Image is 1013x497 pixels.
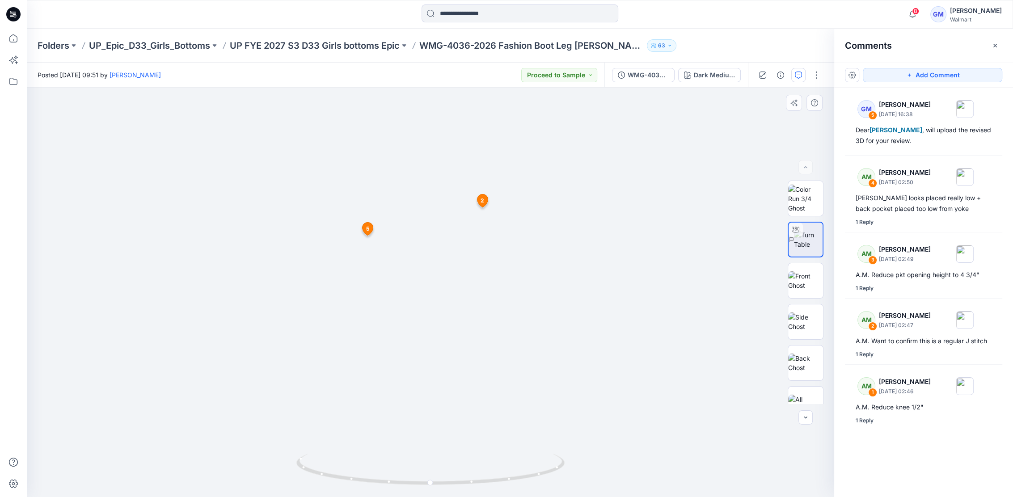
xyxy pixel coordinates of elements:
[879,387,931,396] p: [DATE] 02:46
[856,284,874,293] div: 1 Reply
[868,322,877,331] div: 2
[879,376,931,387] p: [PERSON_NAME]
[857,100,875,118] div: GM
[879,310,931,321] p: [PERSON_NAME]
[879,110,931,119] p: [DATE] 16:38
[856,125,992,146] div: Dear , will upload the revised 3D for your review.
[628,70,669,80] div: WMG-4036-2026 Fashion Boot Leg Jean_Full Colorway
[788,354,823,372] img: Back Ghost
[89,39,210,52] a: UP_Epic_D33_Girls_Bottoms
[230,39,400,52] a: UP FYE 2027 S3 D33 Girls bottoms Epic
[658,41,665,51] p: 63
[38,39,69,52] a: Folders
[869,126,922,134] span: [PERSON_NAME]
[788,271,823,290] img: Front Ghost
[845,40,892,51] h2: Comments
[856,193,992,214] div: [PERSON_NAME] looks placed really low + back pocket placed too low from yoke
[856,416,874,425] div: 1 Reply
[788,312,823,331] img: Side Ghost
[856,402,992,413] div: A.M. Reduce knee 1/2"
[856,270,992,280] div: A.M. Reduce pkt opening height to 4 3/4"
[868,111,877,120] div: 5
[868,256,877,265] div: 3
[879,99,931,110] p: [PERSON_NAME]
[856,350,874,359] div: 1 Reply
[930,6,946,22] div: GM
[110,71,161,79] a: [PERSON_NAME]
[38,70,161,80] span: Posted [DATE] 09:51 by
[694,70,735,80] div: Dark Medium Wash 20% Lighter
[794,230,823,249] img: Turn Table
[879,255,931,264] p: [DATE] 02:49
[863,68,1002,82] button: Add Comment
[950,5,1002,16] div: [PERSON_NAME]
[856,336,992,346] div: A.M. Want to confirm this is a regular J stitch
[868,388,877,397] div: 1
[857,168,875,186] div: AM
[788,395,823,413] img: All colorways
[857,311,875,329] div: AM
[879,178,931,187] p: [DATE] 02:50
[788,185,823,213] img: Color Run 3/4 Ghost
[868,179,877,188] div: 4
[856,218,874,227] div: 1 Reply
[612,68,675,82] button: WMG-4036-2026 Fashion Boot Leg Jean_Full Colorway
[879,244,931,255] p: [PERSON_NAME]
[950,16,1002,23] div: Walmart
[678,68,741,82] button: Dark Medium Wash 20% Lighter
[857,245,875,263] div: AM
[419,39,643,52] p: WMG-4036-2026 Fashion Boot Leg [PERSON_NAME]
[857,377,875,395] div: AM
[879,167,931,178] p: [PERSON_NAME]
[773,68,788,82] button: Details
[647,39,676,52] button: 63
[912,8,919,15] span: 8
[879,321,931,330] p: [DATE] 02:47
